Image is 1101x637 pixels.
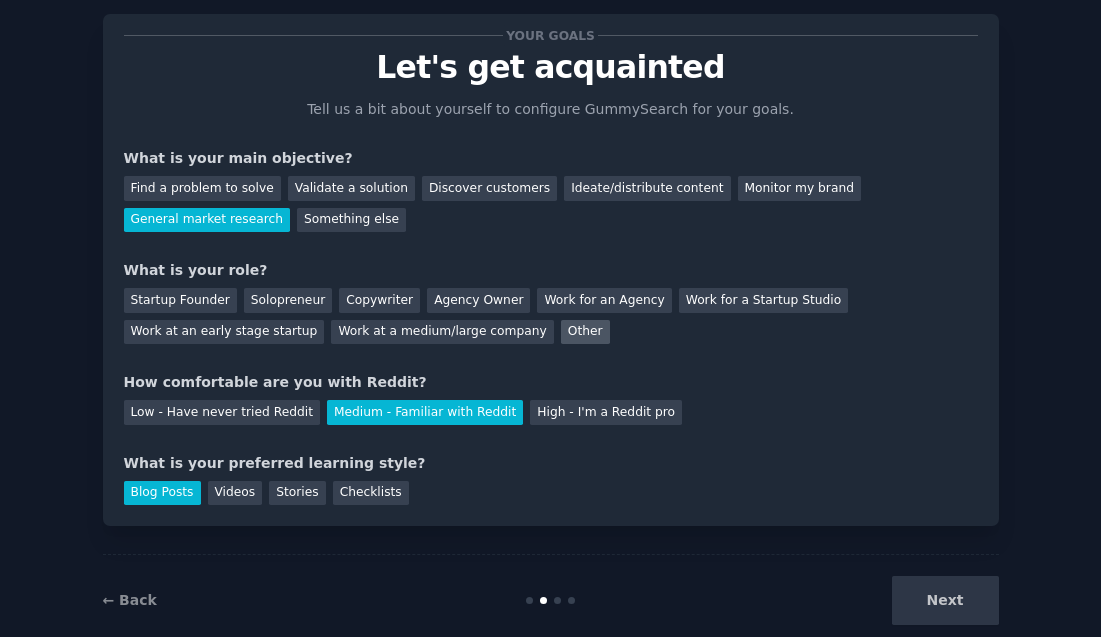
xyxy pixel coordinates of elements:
[124,50,978,85] p: Let's get acquainted
[530,400,682,425] div: High - I'm a Reddit pro
[339,288,420,313] div: Copywriter
[124,320,325,345] div: Work at an early stage startup
[124,176,281,201] div: Find a problem to solve
[503,25,599,46] span: Your goals
[124,260,978,281] div: What is your role?
[331,320,553,345] div: Work at a medium/large company
[124,453,978,474] div: What is your preferred learning style?
[124,481,201,506] div: Blog Posts
[103,592,157,608] a: ← Back
[561,320,610,345] div: Other
[269,481,325,506] div: Stories
[327,400,523,425] div: Medium - Familiar with Reddit
[124,372,978,393] div: How comfortable are you with Reddit?
[299,99,803,120] p: Tell us a bit about yourself to configure GummySearch for your goals.
[537,288,671,313] div: Work for an Agency
[244,288,332,313] div: Solopreneur
[427,288,530,313] div: Agency Owner
[679,288,848,313] div: Work for a Startup Studio
[124,400,320,425] div: Low - Have never tried Reddit
[288,176,415,201] div: Validate a solution
[124,208,291,233] div: General market research
[738,176,861,201] div: Monitor my brand
[208,481,263,506] div: Videos
[124,148,978,169] div: What is your main objective?
[333,481,409,506] div: Checklists
[422,176,557,201] div: Discover customers
[564,176,730,201] div: Ideate/distribute content
[124,288,237,313] div: Startup Founder
[297,208,406,233] div: Something else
